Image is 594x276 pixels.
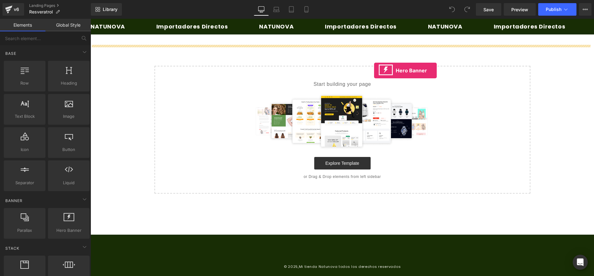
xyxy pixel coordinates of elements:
span: Publish [546,7,561,12]
span: Hero Banner [50,227,88,234]
span: Library [103,7,117,12]
p: Importadores Directos [65,5,137,11]
button: Publish [538,3,576,16]
span: Base [5,50,17,56]
p: NATUNOVA [169,5,203,11]
a: Landing Pages [29,3,91,8]
a: Preview [504,3,536,16]
a: Laptop [269,3,284,16]
span: Row [6,80,44,86]
a: Global Style [45,19,91,31]
div: Open Intercom Messenger [573,255,588,270]
button: Undo [446,3,458,16]
a: v6 [3,3,24,16]
p: Start building your page [74,62,430,69]
span: Stack [5,245,20,251]
span: Icon [6,146,44,153]
span: Button [50,146,88,153]
button: Redo [461,3,473,16]
span: Heading [50,80,88,86]
a: Explore Template [224,138,280,151]
a: Desktop [254,3,269,16]
p: Importadores Directos [234,5,306,11]
span: Text Block [6,113,44,120]
span: Banner [5,198,23,204]
span: Resveratrol [29,9,53,14]
span: Parallax [6,227,44,234]
p: NATUNOVA [337,5,372,11]
span: Image [50,113,88,120]
span: Preview [511,6,528,13]
a: Mobile [299,3,314,16]
p: Importadores Directos [403,5,475,11]
span: Liquid [50,180,88,186]
span: Separator [6,180,44,186]
p: or Drag & Drop elements from left sidebar [74,156,430,160]
small: Natunova todos los derechos reservados [228,245,310,250]
button: More [579,3,591,16]
a: New Library [91,3,122,16]
div: v6 [13,5,20,13]
small: © 2025, [193,245,227,250]
a: Tablet [284,3,299,16]
span: Save [483,6,494,13]
a: Mi tienda [208,245,227,250]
